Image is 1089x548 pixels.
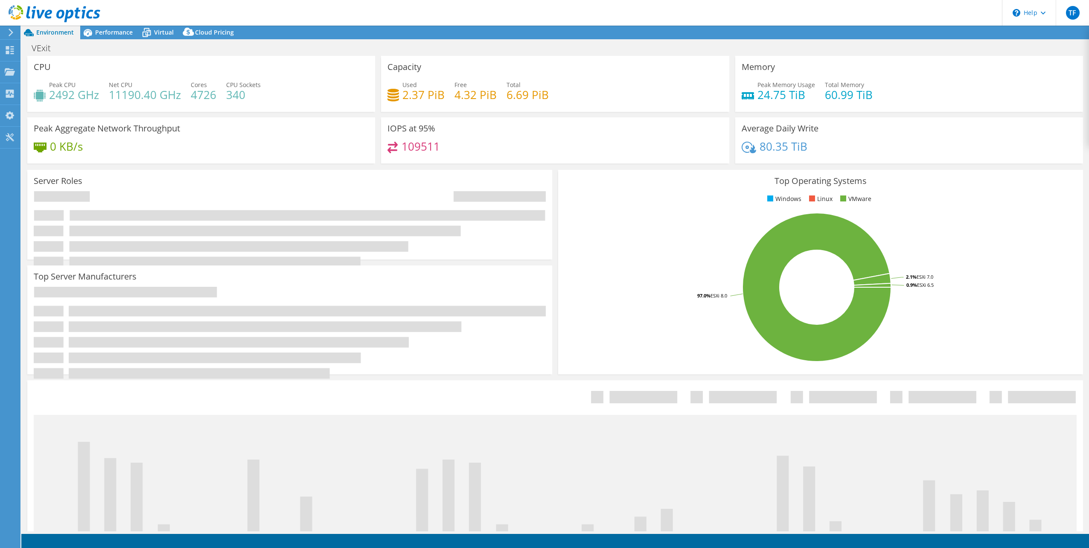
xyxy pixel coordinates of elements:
[757,90,815,99] h4: 24.75 TiB
[1013,9,1020,17] svg: \n
[697,292,710,299] tspan: 97.0%
[34,124,180,133] h3: Peak Aggregate Network Throughput
[906,282,917,288] tspan: 0.9%
[402,90,445,99] h4: 2.37 PiB
[917,282,934,288] tspan: ESXi 6.5
[50,142,83,151] h4: 0 KB/s
[710,292,727,299] tspan: ESXi 8.0
[917,274,933,280] tspan: ESXi 7.0
[109,90,181,99] h4: 11190.40 GHz
[95,28,133,36] span: Performance
[906,274,917,280] tspan: 2.1%
[825,90,873,99] h4: 60.99 TiB
[742,124,818,133] h3: Average Daily Write
[226,90,261,99] h4: 340
[28,44,64,53] h1: VExit
[191,90,216,99] h4: 4726
[34,272,137,281] h3: Top Server Manufacturers
[807,194,833,204] li: Linux
[387,124,435,133] h3: IOPS at 95%
[825,81,864,89] span: Total Memory
[387,62,421,72] h3: Capacity
[1066,6,1080,20] span: TF
[195,28,234,36] span: Cloud Pricing
[34,176,82,186] h3: Server Roles
[507,90,549,99] h4: 6.69 PiB
[765,194,801,204] li: Windows
[838,194,871,204] li: VMware
[49,81,76,89] span: Peak CPU
[454,81,467,89] span: Free
[36,28,74,36] span: Environment
[34,62,51,72] h3: CPU
[402,81,417,89] span: Used
[757,81,815,89] span: Peak Memory Usage
[402,142,440,151] h4: 109511
[191,81,207,89] span: Cores
[760,142,807,151] h4: 80.35 TiB
[742,62,775,72] h3: Memory
[565,176,1077,186] h3: Top Operating Systems
[49,90,99,99] h4: 2492 GHz
[226,81,261,89] span: CPU Sockets
[109,81,132,89] span: Net CPU
[154,28,174,36] span: Virtual
[454,90,497,99] h4: 4.32 PiB
[507,81,521,89] span: Total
